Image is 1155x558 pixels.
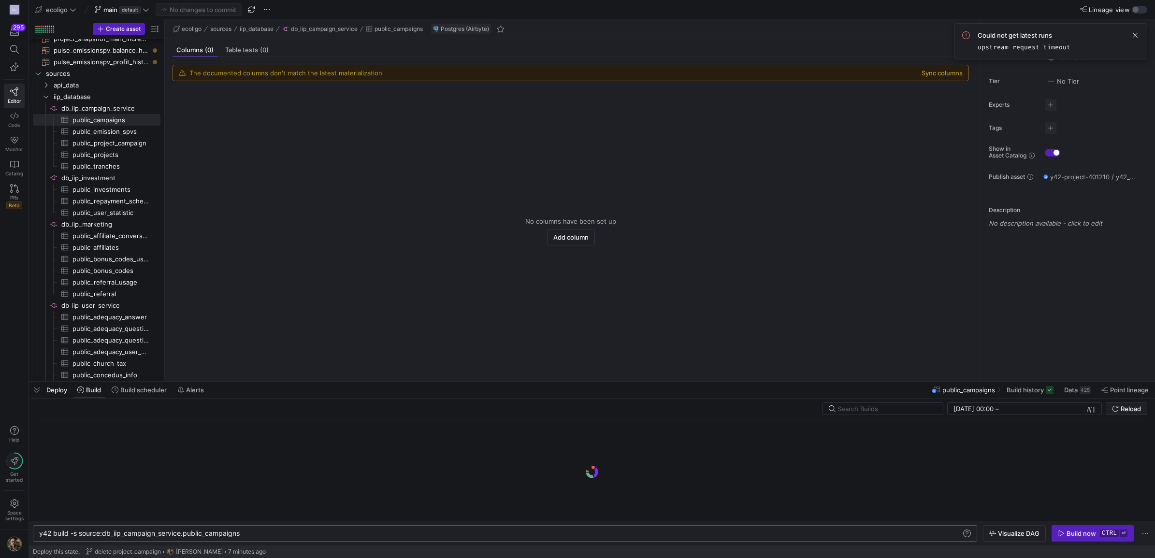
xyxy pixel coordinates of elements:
span: Tier [989,78,1037,85]
div: Press SPACE to select this row. [33,91,160,102]
span: public_emission_spvs​​​​​​​​​ [72,126,149,137]
span: public_tranches​​​​​​​​​ [72,161,149,172]
span: db_iip_investment​​​​​​​​ [61,172,159,184]
div: Press SPACE to select this row. [33,253,160,265]
span: sources [210,26,231,32]
span: ecoligo [46,6,68,14]
code: upstream request timeout [978,43,1070,51]
span: public_church_tax​​​​​​​​​ [72,358,149,369]
div: Press SPACE to select this row. [33,137,160,149]
button: Help [4,422,25,447]
span: public_referral_usage​​​​​​​​​ [72,277,149,288]
span: PRs [10,195,18,200]
button: ecoligo [33,3,79,16]
span: Reload [1121,405,1141,413]
span: db_iip_campaign_service [291,26,358,32]
span: public_adequacy_question​​​​​​​​​ [72,335,149,346]
div: Press SPACE to select this row. [33,358,160,369]
span: delete project_campaign [95,548,161,555]
p: No description available - click to edit [989,219,1151,227]
a: public_adequacy_question​​​​​​​​​ [33,334,160,346]
button: Visualize DAG [983,525,1046,542]
div: Press SPACE to select this row. [33,207,160,218]
button: Build scheduler [107,382,171,398]
span: Build scheduler [120,386,167,394]
button: Alerts [173,382,208,398]
button: public_campaigns [363,23,425,35]
span: public_bonus_codes​​​​​​​​​ [72,265,149,276]
span: pulse_emissionspv_profit_historical​​​​​​​ [54,57,149,68]
button: delete project_campaignhttps://storage.googleapis.com/y42-prod-data-exchange/images/7e7RzXvUWcEhW... [84,545,268,558]
div: 425 [1080,386,1091,394]
span: Help [8,437,20,443]
div: Press SPACE to select this row. [33,242,160,253]
span: iip_database [54,91,159,102]
span: public_campaigns​​​​​​​​​ [72,114,149,126]
div: Press SPACE to select this row. [33,288,160,300]
img: No tier [1047,77,1055,85]
a: public_project_campaign​​​​​​​​​ [33,137,160,149]
span: 7 minutes ago [228,548,266,555]
span: public_projects​​​​​​​​​ [72,149,149,160]
span: public_concedus_info​​​​​​​​​ [72,370,149,381]
div: Press SPACE to select this row. [33,369,160,381]
a: public_referral​​​​​​​​​ [33,288,160,300]
button: Build history [1002,382,1058,398]
span: public_adequacy_user_status​​​​​​​​​ [72,346,149,358]
div: Press SPACE to select this row. [33,230,160,242]
span: Visualize DAG [998,529,1039,537]
div: Press SPACE to select this row. [33,172,160,184]
a: public_church_tax​​​​​​​​​ [33,358,160,369]
span: Data [1064,386,1078,394]
span: public_campaigns [375,26,423,32]
a: public_emission_spvs​​​​​​​​​ [33,126,160,137]
a: pulse_emissionspv_balance_historical​​​​​​​ [33,44,160,56]
div: Press SPACE to select this row. [33,311,160,323]
a: public_adequacy_answer​​​​​​​​​ [33,311,160,323]
span: iip_database [240,26,274,32]
img: https://storage.googleapis.com/y42-prod-data-exchange/images/7e7RzXvUWcEhWhf8BYUbRCghczaQk4zBh2Nv... [7,536,22,552]
a: public_concedus_info​​​​​​​​​ [33,369,160,381]
a: db_iip_user_service​​​​​​​​ [33,300,160,311]
span: Show in Asset Catalog [989,145,1026,159]
button: maindefault [92,3,152,16]
span: Table tests [225,47,269,53]
button: Create asset [93,23,145,35]
a: public_adequacy_user_status​​​​​​​​​ [33,346,160,358]
div: Press SPACE to select this row. [33,68,160,79]
a: public_referral_usage​​​​​​​​​ [33,276,160,288]
p: Description [989,207,1151,214]
span: Beta [6,201,22,209]
div: Press SPACE to select this row. [33,160,160,172]
kbd: ctrl [1100,529,1119,537]
a: pulse_emissionspv_profit_historical​​​​​​​ [33,56,160,68]
span: _campaigns [202,529,240,537]
button: Add column [547,229,595,245]
span: sources [46,68,159,79]
span: ecoligo [182,26,202,32]
span: Catalog [5,171,23,176]
a: public_affiliates​​​​​​​​​ [33,242,160,253]
span: Build [86,386,101,394]
span: Deploy [46,386,67,394]
div: Press SPACE to select this row. [33,276,160,288]
span: api_data [54,80,159,91]
span: No Tier [1047,77,1079,85]
div: Press SPACE to select this row. [33,56,160,68]
a: public_repayment_schedules​​​​​​​​​ [33,195,160,207]
div: Press SPACE to select this row. [33,346,160,358]
span: public_adequacy_question_user_map​​​​​​​​​ [72,323,149,334]
span: pulse_emissionspv_balance_historical​​​​​​​ [54,45,149,56]
kbd: ⏎ [1120,529,1127,537]
span: db_iip_user_service​​​​​​​​ [61,300,159,311]
span: public_affiliate_conversions​​​​​​​​​ [72,230,149,242]
span: Get started [6,471,23,483]
span: y42 build -s source:db_iip_campaign_service.public [39,529,202,537]
a: public_bonus_codes​​​​​​​​​ [33,265,160,276]
a: PRsBeta [4,180,25,213]
span: Could not get latest runs [978,31,1070,39]
input: End datetime [1001,405,1064,413]
button: https://storage.googleapis.com/y42-prod-data-exchange/images/7e7RzXvUWcEhWhf8BYUbRCghczaQk4zBh2Nv... [4,534,25,554]
span: Add column [553,233,589,241]
span: Publish asset [989,173,1025,180]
